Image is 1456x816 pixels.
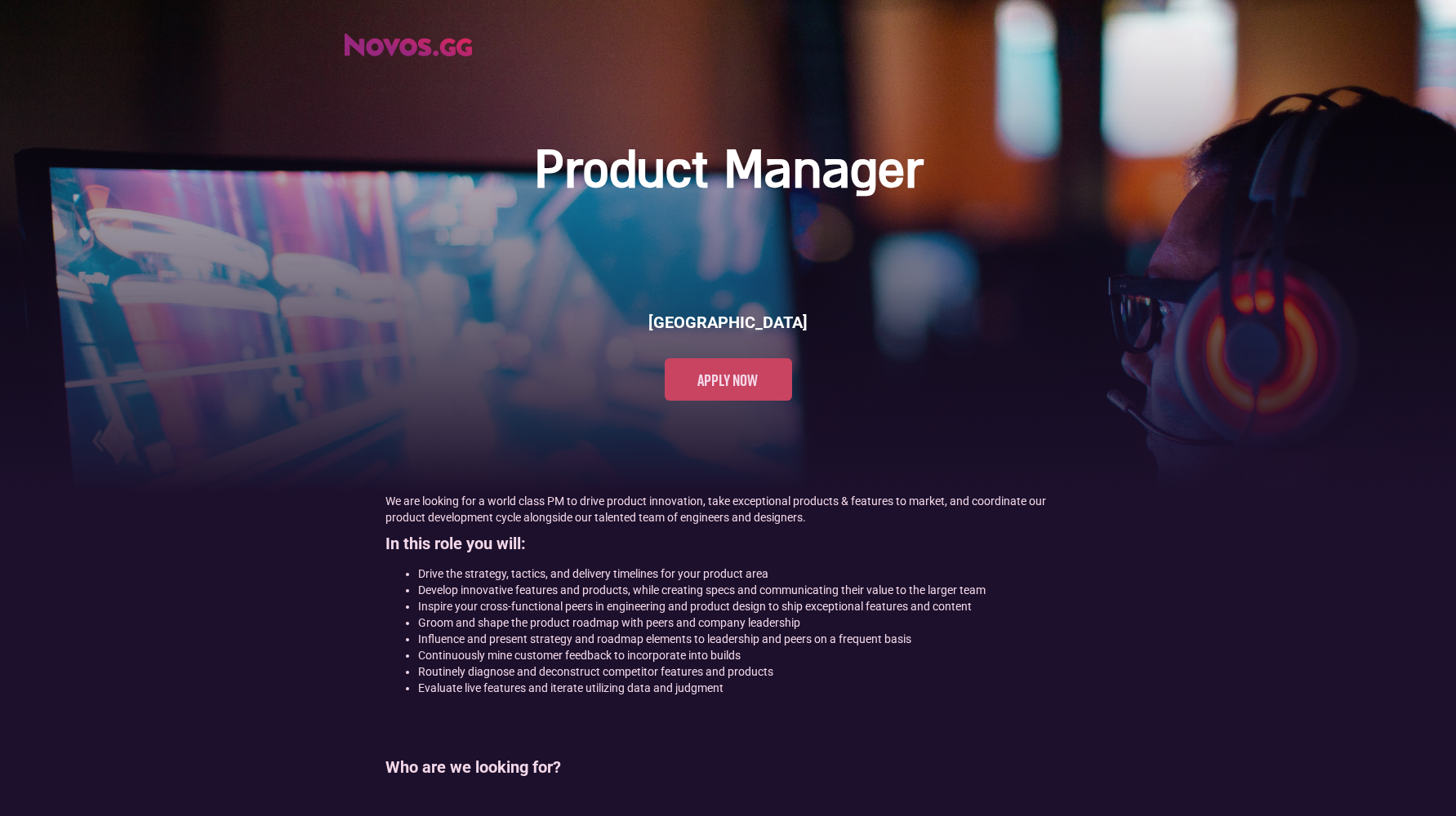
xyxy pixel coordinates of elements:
li: Routinely diagnose and deconstruct competitor features and products [418,663,1071,680]
li: Develop innovative features and products, while creating specs and communicating their value to t... [418,582,1071,598]
strong: Who are we looking for? [385,757,561,777]
p: We are looking for a world class PM to drive product innovation, take exceptional products & feat... [385,493,1071,526]
h6: [GEOGRAPHIC_DATA] [648,311,808,334]
h1: Product Manager [534,140,923,205]
li: Drive the strategy, tactics, and delivery timelines for your product area [418,565,1071,582]
li: Evaluate live features and iterate utilizing data and judgment [418,680,1071,696]
li: Continuously mine customer feedback to incorporate into builds [418,647,1071,663]
li: Inspire your cross-functional peers in engineering and product design to ship exceptional feature... [418,598,1071,614]
a: Apply now [665,358,792,401]
p: ‍ [385,704,1071,721]
p: ‍ [385,789,1071,805]
li: Groom and shape the product roadmap with peers and company leadership [418,614,1071,631]
strong: In this role you will: [385,534,526,553]
li: Influence and present strategy and roadmap elements to leadership and peers on a frequent basis [418,631,1071,647]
